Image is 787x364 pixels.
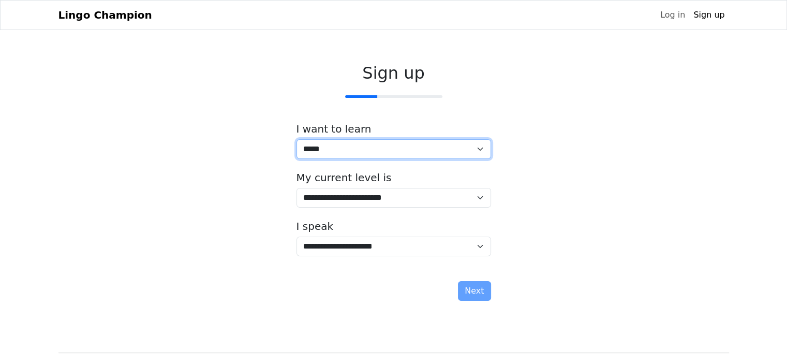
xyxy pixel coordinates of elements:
a: Log in [656,5,689,25]
label: My current level is [296,171,392,184]
label: I speak [296,220,334,232]
a: Sign up [689,5,729,25]
h2: Sign up [296,63,491,83]
label: I want to learn [296,123,372,135]
a: Lingo Champion [58,5,152,25]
